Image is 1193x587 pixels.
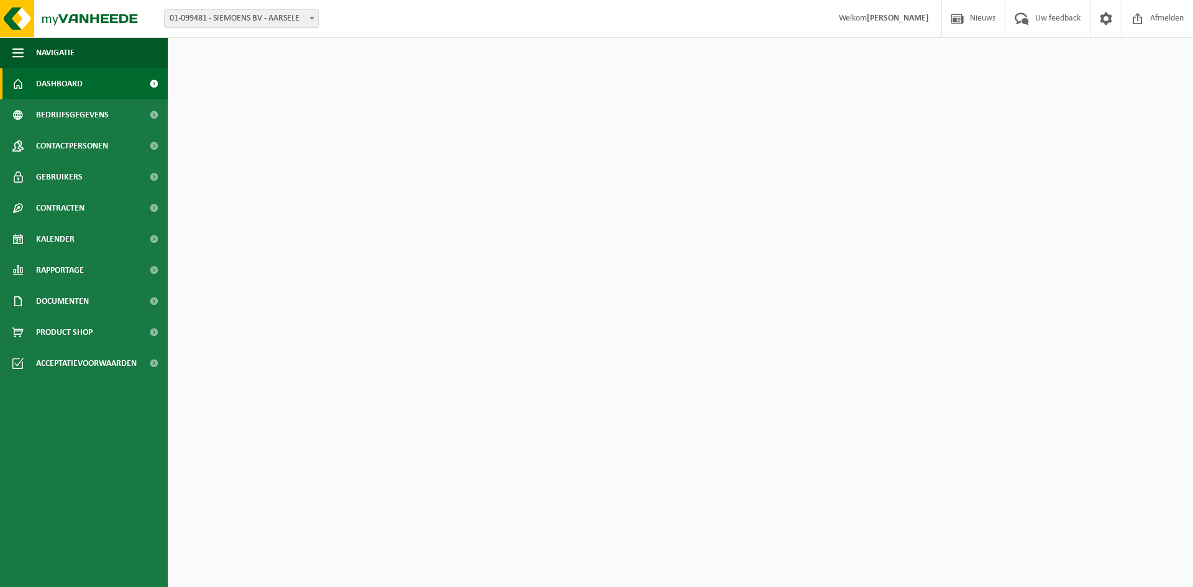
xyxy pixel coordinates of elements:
strong: [PERSON_NAME] [867,14,929,23]
span: Bedrijfsgegevens [36,99,109,130]
span: 01-099481 - SIEMOENS BV - AARSELE [164,9,319,28]
span: Product Shop [36,317,93,348]
span: Documenten [36,286,89,317]
span: Gebruikers [36,162,83,193]
span: Dashboard [36,68,83,99]
span: 01-099481 - SIEMOENS BV - AARSELE [165,10,318,27]
span: Contactpersonen [36,130,108,162]
span: Rapportage [36,255,84,286]
span: Navigatie [36,37,75,68]
span: Kalender [36,224,75,255]
span: Acceptatievoorwaarden [36,348,137,379]
span: Contracten [36,193,85,224]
